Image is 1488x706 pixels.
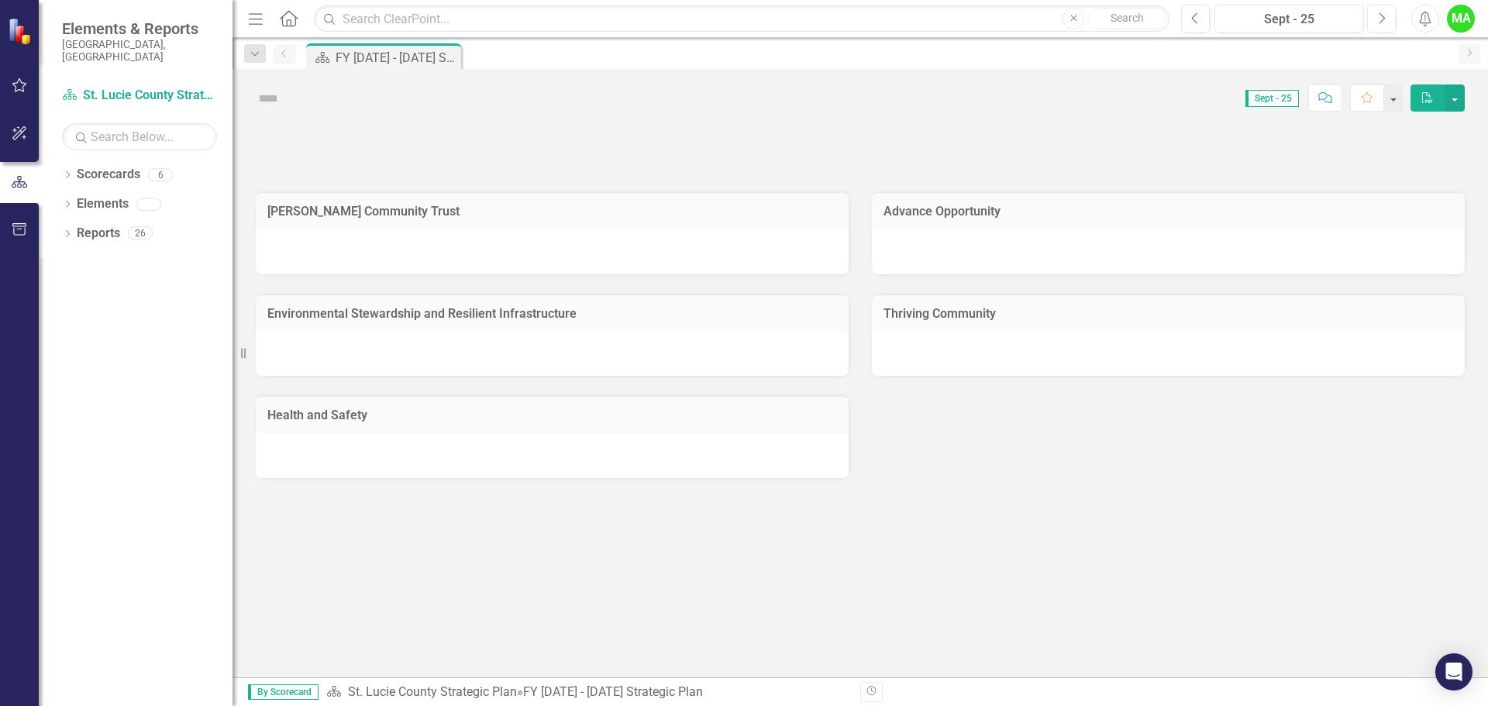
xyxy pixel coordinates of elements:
[883,307,1453,321] h3: Thriving Community
[8,17,35,44] img: ClearPoint Strategy
[1111,12,1144,24] span: Search
[523,684,703,699] div: FY [DATE] - [DATE] Strategic Plan
[148,168,173,181] div: 6
[62,19,217,38] span: Elements & Reports
[314,5,1169,33] input: Search ClearPoint...
[1088,8,1166,29] button: Search
[883,205,1453,219] h3: Advance Opportunity
[248,684,319,700] span: By Scorecard
[336,48,457,67] div: FY [DATE] - [DATE] Strategic Plan
[62,38,217,64] small: [GEOGRAPHIC_DATA], [GEOGRAPHIC_DATA]
[128,227,153,240] div: 26
[256,86,281,111] img: Not Defined
[1447,5,1475,33] button: MA
[267,408,837,422] h3: Health and Safety
[62,87,217,105] a: St. Lucie County Strategic Plan
[326,684,849,701] div: »
[77,195,129,213] a: Elements
[348,684,517,699] a: St. Lucie County Strategic Plan
[1214,5,1363,33] button: Sept - 25
[1245,90,1299,107] span: Sept - 25
[267,307,837,321] h3: Environmental Stewardship and Resilient Infrastructure
[267,205,837,219] h3: [PERSON_NAME] Community Trust
[1220,10,1358,29] div: Sept - 25
[77,166,140,184] a: Scorecards
[1435,653,1472,691] div: Open Intercom Messenger
[77,225,120,243] a: Reports
[62,123,217,150] input: Search Below...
